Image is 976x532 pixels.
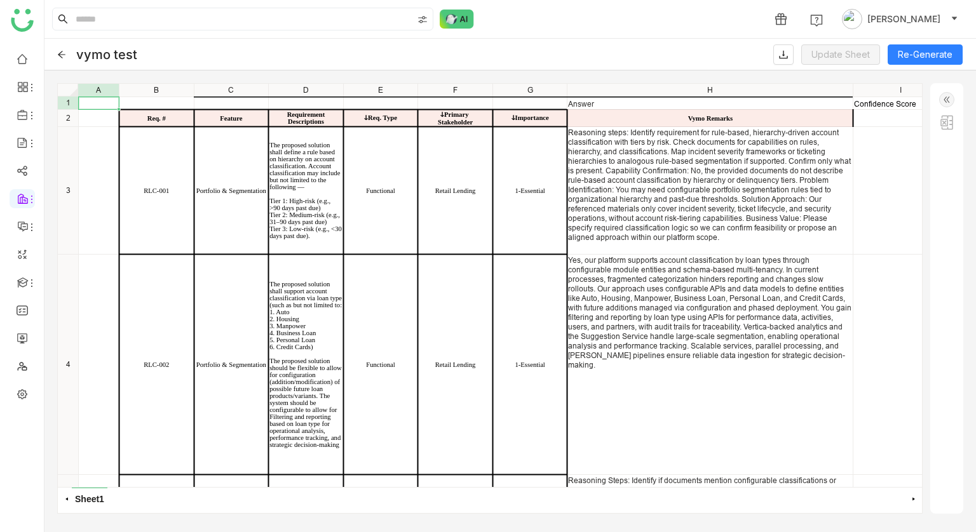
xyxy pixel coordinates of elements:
[888,44,963,65] button: Re-Generate
[839,9,961,29] button: [PERSON_NAME]
[417,15,428,25] img: search-type.svg
[867,12,940,26] span: [PERSON_NAME]
[801,44,880,65] button: Update Sheet
[440,10,474,29] img: ask-buddy-normal.svg
[76,47,137,62] div: vymo test
[939,115,954,130] img: excel.svg
[810,14,823,27] img: help.svg
[11,9,34,32] img: logo
[842,9,862,29] img: avatar
[72,488,107,510] span: Sheet1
